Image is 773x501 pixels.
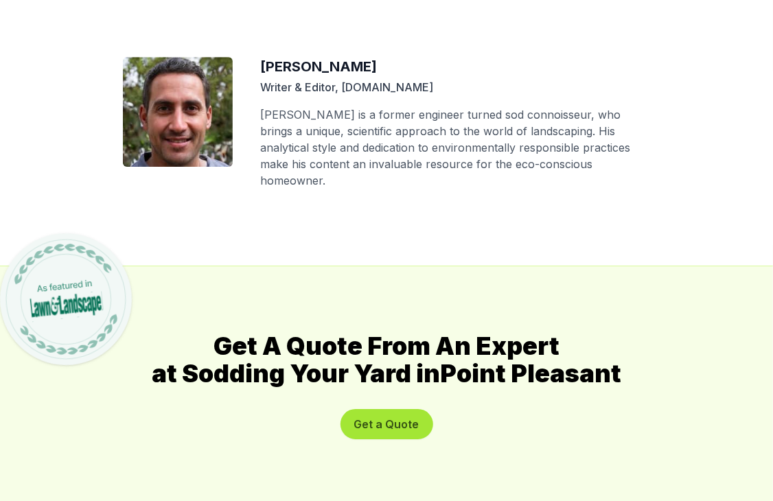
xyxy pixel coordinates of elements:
h2: Get A Quote From An Expert at Sodding Your Yard in Point Pleasant [22,332,751,387]
strong: [PERSON_NAME] [260,58,377,75]
p: Writer & Editor, [DOMAIN_NAME] [260,79,650,95]
a: [PERSON_NAME]Writer & Editor, [DOMAIN_NAME] [260,60,650,95]
button: Get a Quote [341,409,433,439]
p: [PERSON_NAME] is a former engineer turned sod connoisseur, who brings a unique, scientific approa... [260,106,650,189]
